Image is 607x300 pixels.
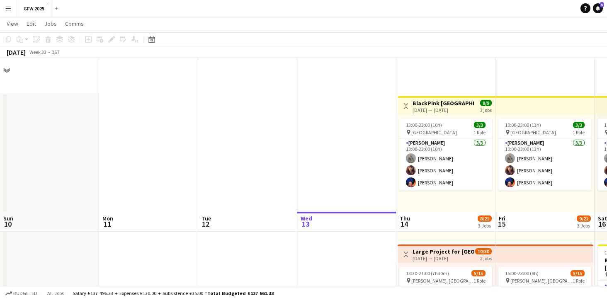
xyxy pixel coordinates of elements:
span: [GEOGRAPHIC_DATA] [510,129,556,135]
a: 5 [593,3,603,13]
span: 5/15 [471,270,486,276]
span: 10/30 [475,248,492,254]
app-job-card: 10:00-23:00 (13h)3/3 [GEOGRAPHIC_DATA]1 Role[PERSON_NAME]3/310:00-23:00 (13h)[PERSON_NAME][PERSON... [498,119,591,191]
span: Thu [400,215,410,222]
span: 1 Role [573,129,585,135]
button: Budgeted [4,289,39,298]
span: Wed [301,215,312,222]
div: [DATE] → [DATE] [413,255,474,261]
span: Sun [3,215,13,222]
span: 5 [600,2,604,7]
a: View [3,18,22,29]
span: 3/3 [474,122,486,128]
span: View [7,20,18,27]
span: Budgeted [13,290,37,296]
div: BST [51,49,60,55]
span: 13:30-21:00 (7h30m) [406,270,449,276]
div: 3 jobs [480,106,492,113]
span: 13:00-23:00 (10h) [406,122,442,128]
span: Week 33 [27,49,48,55]
span: [PERSON_NAME], [GEOGRAPHIC_DATA] [411,278,473,284]
span: 14 [398,219,410,229]
span: Sat [598,215,607,222]
h3: BlackPink [GEOGRAPHIC_DATA] [413,99,474,107]
span: Edit [27,20,36,27]
span: 9/21 [577,215,591,222]
span: 5/15 [571,270,585,276]
div: 3 Jobs [577,223,590,229]
button: GFW 2025 [17,0,51,17]
span: 15 [498,219,505,229]
span: 1 Role [473,129,486,135]
span: Tue [202,215,211,222]
h3: Large Project for [GEOGRAPHIC_DATA], [PERSON_NAME], [GEOGRAPHIC_DATA] [413,248,474,255]
span: [GEOGRAPHIC_DATA] [411,129,457,135]
app-card-role: [PERSON_NAME]3/310:00-23:00 (13h)[PERSON_NAME][PERSON_NAME][PERSON_NAME] [498,138,591,191]
div: [DATE] [7,48,26,56]
span: 11 [101,219,113,229]
span: 3/3 [573,122,585,128]
span: 13 [299,219,312,229]
span: Mon [102,215,113,222]
div: 3 Jobs [478,223,491,229]
span: 10 [2,219,13,229]
span: Jobs [44,20,57,27]
span: Comms [65,20,84,27]
span: [PERSON_NAME], [GEOGRAPHIC_DATA] [510,278,573,284]
span: Total Budgeted £137 661.33 [207,290,274,296]
span: Fri [499,215,505,222]
span: 10:00-23:00 (13h) [505,122,541,128]
a: Comms [62,18,87,29]
span: 1 Role [473,278,486,284]
div: 2 jobs [480,254,492,261]
span: 1 Role [573,278,585,284]
app-job-card: 13:00-23:00 (10h)3/3 [GEOGRAPHIC_DATA]1 Role[PERSON_NAME]3/313:00-23:00 (10h)[PERSON_NAME][PERSON... [399,119,492,191]
span: 16 [597,219,607,229]
app-card-role: [PERSON_NAME]3/313:00-23:00 (10h)[PERSON_NAME][PERSON_NAME][PERSON_NAME] [399,138,492,191]
a: Edit [23,18,39,29]
a: Jobs [41,18,60,29]
div: [DATE] → [DATE] [413,107,474,113]
span: All jobs [46,290,66,296]
span: 8/21 [478,215,492,222]
span: 15:00-23:00 (8h) [505,270,539,276]
div: Salary £137 496.33 + Expenses £130.00 + Subsistence £35.00 = [73,290,274,296]
span: 9/9 [480,100,492,106]
span: 12 [200,219,211,229]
